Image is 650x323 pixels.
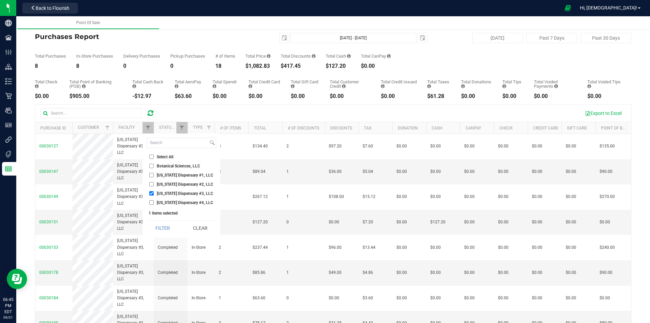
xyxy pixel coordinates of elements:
[35,63,66,69] div: 8
[253,194,268,200] span: $267.12
[396,244,407,251] span: $0.00
[253,219,268,225] span: $127.20
[600,269,612,276] span: $90.00
[554,84,558,88] i: Sum of all voided payment transaction amounts, excluding tips and transaction fees, for all purch...
[498,295,508,301] span: $0.00
[472,33,523,43] button: [DATE]
[5,20,12,26] inline-svg: Company
[118,125,135,130] a: Facility
[39,144,58,148] span: 00030127
[253,244,268,251] span: $237.44
[532,269,542,276] span: $0.00
[291,84,295,88] i: Sum of the successful, non-voided gift card payment transactions for all purchases in the date ra...
[326,54,351,58] div: Total Cash
[601,126,649,130] a: Point of Banking (POB)
[248,84,252,88] i: Sum of the successful, non-voided credit card payment transactions for all purchases in the date ...
[132,80,165,88] div: Total Cash Back
[461,84,465,88] i: Sum of all round-up-to-next-dollar total price adjustments for all purchases in the date range.
[147,138,208,148] input: Search
[76,20,100,25] span: Point Of Sale
[430,194,441,200] span: $0.00
[123,63,160,69] div: 0
[40,126,66,130] a: Purchase ID
[587,84,591,88] i: Sum of all tip amounts from voided payment transactions for all purchases in the date range.
[219,269,221,276] span: 2
[566,295,576,301] span: $0.00
[132,94,165,99] div: -$12.97
[330,94,371,99] div: $0.00
[499,126,513,130] a: Check
[149,173,154,177] input: [US_STATE] Dispensary #1, LLC
[363,143,373,149] span: $7.60
[464,168,475,175] span: $0.00
[566,219,576,225] span: $0.00
[329,143,342,149] span: $97.20
[498,269,508,276] span: $0.00
[175,84,178,88] i: Sum of the successful, non-voided AeroPay payment transactions for all purchases in the date range.
[396,168,407,175] span: $0.00
[600,194,615,200] span: $270.00
[363,295,373,301] span: $3.60
[149,191,154,196] input: [US_STATE] Dispensary #3, LLC
[581,107,626,119] button: Export to Excel
[286,219,289,225] span: 0
[502,94,523,99] div: $0.00
[461,80,492,88] div: Total Donations
[286,244,289,251] span: 1
[219,244,221,251] span: 2
[82,84,86,88] i: Sum of the successful, non-voided point-of-banking payment transactions, both via payment termina...
[176,122,188,134] a: Filter
[248,80,281,88] div: Total Credit Card
[396,143,407,149] span: $0.00
[326,63,351,69] div: $127.20
[396,219,407,225] span: $0.00
[158,244,178,251] span: Completed
[253,269,265,276] span: $85.86
[220,126,241,130] a: # of Items
[498,194,508,200] span: $0.00
[192,295,205,301] span: In-Store
[600,168,612,175] span: $90.00
[600,143,615,149] span: $135.00
[363,194,375,200] span: $15.12
[396,194,407,200] span: $0.00
[35,94,59,99] div: $0.00
[158,269,178,276] span: Completed
[267,54,270,58] i: Sum of the total prices of all purchases in the date range.
[286,143,289,149] span: 2
[281,63,316,69] div: $417.45
[281,54,316,58] div: Total Discounts
[427,84,431,88] i: Sum of the total taxes for all purchases in the date range.
[170,63,205,69] div: 0
[430,219,446,225] span: $127.20
[381,94,417,99] div: $0.00
[329,269,342,276] span: $49.00
[329,168,342,175] span: $36.00
[329,244,342,251] span: $96.00
[5,151,12,158] inline-svg: Tags
[39,194,58,199] span: 00030149
[432,126,442,130] a: Cash
[35,80,59,88] div: Total Check
[430,295,441,301] span: $0.00
[175,94,202,99] div: $63.60
[5,78,12,85] inline-svg: Inventory
[381,84,385,88] i: Sum of all account credit issued for all refunds from returned purchases in the date range.
[396,295,407,301] span: $0.00
[157,201,213,205] span: [US_STATE] Dispensary #4, LLC
[219,295,221,301] span: 1
[39,270,58,275] span: 00030178
[203,122,215,134] a: Filter
[427,94,451,99] div: $61.28
[387,54,391,58] i: Sum of the successful, non-voided CanPay payment transactions for all purchases in the date range.
[36,5,69,11] span: Back to Flourish
[170,54,205,58] div: Pickup Purchases
[280,33,289,43] span: select
[430,269,441,276] span: $0.00
[526,33,577,43] button: Past 7 Days
[532,244,542,251] span: $0.00
[532,168,542,175] span: $0.00
[117,263,150,283] span: [US_STATE] Dispensary #3, LLC
[329,219,339,225] span: $0.00
[213,94,238,99] div: $0.00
